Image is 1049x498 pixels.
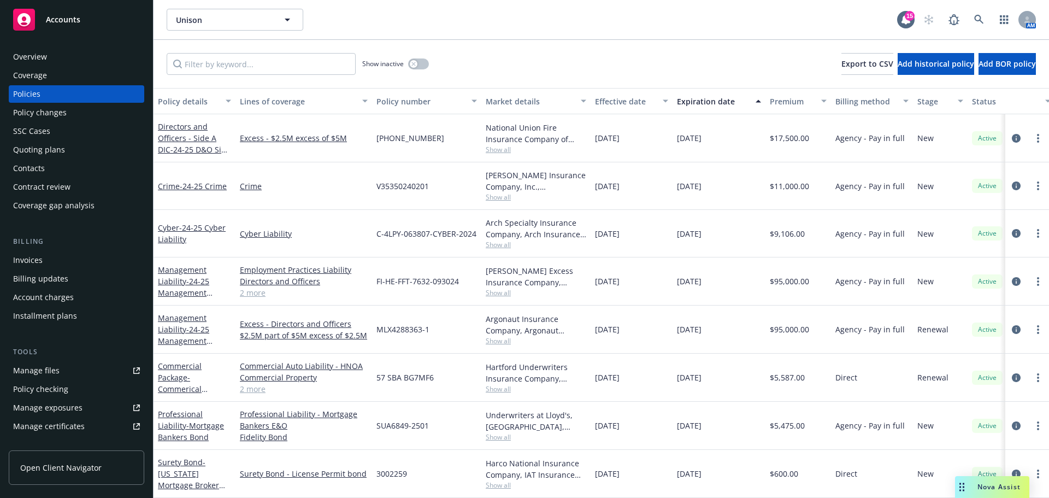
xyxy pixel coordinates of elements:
a: Contract review [9,178,144,196]
div: Policy changes [13,104,67,121]
span: $95,000.00 [770,324,809,335]
a: Policy checking [9,380,144,398]
span: - 24-25 Management Liability $2.5 Part of $5m [158,324,230,369]
div: Lines of coverage [240,96,356,107]
a: Management Liability [158,265,230,321]
span: [DATE] [595,180,620,192]
span: Add BOR policy [979,58,1036,69]
a: 2 more [240,383,368,395]
span: $11,000.00 [770,180,809,192]
span: - 24-25 Crime [180,181,227,191]
a: Fidelity Bond [240,431,368,443]
a: Overview [9,48,144,66]
span: [DATE] [677,228,702,239]
div: 15 [905,11,915,21]
a: circleInformation [1010,323,1023,336]
div: Expiration date [677,96,749,107]
span: [DATE] [595,228,620,239]
span: [DATE] [677,420,702,431]
div: Coverage gap analysis [13,197,95,214]
span: Show all [486,192,586,202]
button: Policy number [372,88,481,114]
span: Export to CSV [841,58,893,69]
a: more [1032,323,1045,336]
div: Coverage [13,67,47,84]
span: [DATE] [677,372,702,383]
a: Cyber Liability [240,228,368,239]
a: circleInformation [1010,132,1023,145]
span: Direct [835,372,857,383]
a: Management Liability [158,313,230,369]
div: Billing [9,236,144,247]
div: National Union Fire Insurance Company of [GEOGRAPHIC_DATA], [GEOGRAPHIC_DATA], AIG [486,122,586,145]
div: Tools [9,347,144,358]
a: 2 more [240,287,368,298]
span: $9,106.00 [770,228,805,239]
a: Account charges [9,289,144,306]
div: Policy number [376,96,465,107]
span: Show all [486,432,586,442]
span: Active [976,181,998,191]
div: Stage [917,96,951,107]
span: New [917,276,934,287]
span: Show all [486,288,586,297]
input: Filter by keyword... [167,53,356,75]
span: Agency - Pay in full [835,324,905,335]
span: C-4LPY-063807-CYBER-2024 [376,228,476,239]
div: Premium [770,96,815,107]
span: Active [976,421,998,431]
div: [PERSON_NAME] Excess Insurance Company, [PERSON_NAME] Insurance Group [486,265,586,288]
div: SSC Cases [13,122,50,140]
a: Surety Bond - License Permit bond [240,468,368,479]
span: Active [976,133,998,143]
span: Show all [486,336,586,345]
a: Excess - $2.5M excess of $5M [240,132,368,144]
a: Excess - Directors and Officers $2.5M part of $5M excess of $2.5M [240,318,368,341]
a: circleInformation [1010,419,1023,432]
span: New [917,132,934,144]
a: SSC Cases [9,122,144,140]
div: Quoting plans [13,141,65,159]
a: more [1032,275,1045,288]
div: Manage certificates [13,418,85,435]
span: Active [976,229,998,238]
span: [DATE] [677,468,702,479]
span: Show all [486,240,586,249]
span: Renewal [917,324,948,335]
div: Manage exposures [13,399,82,417]
div: Overview [13,48,47,66]
span: $17,500.00 [770,132,809,144]
span: Show all [486,481,586,490]
a: Crime [158,181,227,191]
span: Direct [835,468,857,479]
span: Show all [486,384,586,394]
button: Policy details [154,88,235,114]
div: Manage files [13,362,60,379]
div: Billing method [835,96,897,107]
div: Contract review [13,178,70,196]
span: Active [976,373,998,383]
span: Agency - Pay in full [835,132,905,144]
a: Policies [9,85,144,103]
button: Add BOR policy [979,53,1036,75]
span: Add historical policy [898,58,974,69]
span: Manage exposures [9,399,144,417]
span: New [917,420,934,431]
div: Arch Specialty Insurance Company, Arch Insurance Company, RT Specialty Insurance Services, LLC (R... [486,217,586,240]
a: more [1032,467,1045,481]
button: Unison [167,9,303,31]
span: Agency - Pay in full [835,180,905,192]
span: [DATE] [595,132,620,144]
div: Effective date [595,96,656,107]
a: more [1032,132,1045,145]
a: Professional Liability [158,409,224,442]
a: Commercial Package [158,361,228,417]
span: [DATE] [595,324,620,335]
div: Drag to move [955,476,969,498]
button: Nova Assist [955,476,1029,498]
span: $600.00 [770,468,798,479]
a: Directors and Officers [240,276,368,287]
a: more [1032,227,1045,240]
a: circleInformation [1010,467,1023,481]
span: Nova Assist [977,482,1021,491]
